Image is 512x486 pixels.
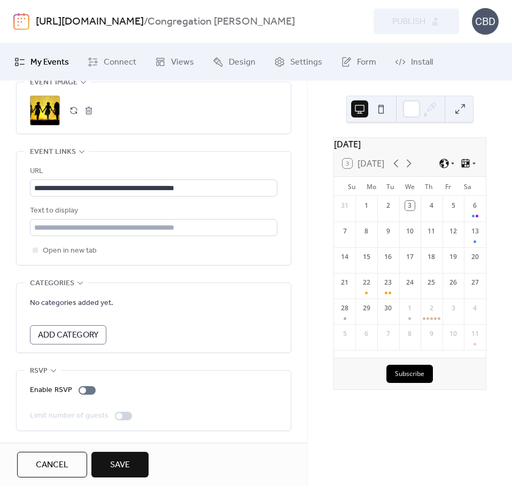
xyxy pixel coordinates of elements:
div: 5 [448,201,458,210]
span: Settings [290,56,322,69]
div: 14 [340,252,350,262]
div: 26 [448,278,458,287]
span: Event image [30,76,77,89]
div: 2 [383,201,393,210]
span: Categories [30,277,74,290]
span: Connect [104,56,136,69]
div: 7 [383,329,393,339]
span: Install [411,56,433,69]
div: 6 [470,201,480,210]
div: 20 [470,252,480,262]
div: 1 [405,303,415,313]
span: Design [229,56,255,69]
div: 10 [448,329,458,339]
a: Install [387,48,441,76]
div: 6 [362,329,371,339]
div: CBD [472,8,499,35]
div: 5 [340,329,350,339]
div: 17 [405,252,415,262]
div: 4 [470,303,480,313]
div: 23 [383,278,393,287]
button: Add Category [30,325,106,344]
div: Su [343,177,362,196]
div: Tu [381,177,400,196]
a: My Events [6,48,77,76]
div: 28 [340,303,350,313]
b: / [144,12,148,32]
div: 8 [405,329,415,339]
a: [URL][DOMAIN_NAME] [36,12,144,32]
button: Save [91,452,149,477]
span: My Events [30,56,69,69]
a: Settings [266,48,330,76]
div: 3 [448,303,458,313]
div: 9 [383,226,393,236]
span: Cancel [36,459,68,472]
div: 16 [383,252,393,262]
button: Subscribe [386,365,433,383]
div: Enable RSVP [30,384,72,397]
div: ; [30,96,60,126]
div: Limit number of guests [30,410,108,422]
div: We [400,177,420,196]
span: Event links [30,146,76,159]
div: Mo [362,177,381,196]
div: 7 [340,226,350,236]
div: 10 [405,226,415,236]
div: 1 [362,201,371,210]
div: 18 [426,252,436,262]
div: 9 [426,329,436,339]
span: Open in new tab [43,245,97,257]
a: Form [333,48,384,76]
a: Connect [80,48,144,76]
span: Add Category [38,329,98,342]
span: Views [171,56,194,69]
div: 29 [362,303,371,313]
div: 27 [470,278,480,287]
div: Sa [458,177,477,196]
img: logo [13,13,29,30]
div: 3 [405,201,415,210]
div: 31 [340,201,350,210]
div: 30 [383,303,393,313]
div: 2 [426,303,436,313]
div: 21 [340,278,350,287]
div: URL [30,165,275,178]
div: 12 [448,226,458,236]
div: 25 [426,278,436,287]
div: 8 [362,226,371,236]
div: 24 [405,278,415,287]
div: [DATE] [334,138,486,151]
a: Design [205,48,263,76]
span: Form [357,56,376,69]
div: Text to display [30,205,275,217]
div: 22 [362,278,371,287]
div: 15 [362,252,371,262]
div: Fr [439,177,458,196]
button: Cancel [17,452,87,477]
a: Views [147,48,202,76]
b: Congregation [PERSON_NAME] [148,12,295,32]
span: RSVP [30,365,48,378]
div: 13 [470,226,480,236]
span: Save [110,459,130,472]
span: No categories added yet. [30,297,113,310]
div: 11 [470,329,480,339]
div: 19 [448,252,458,262]
div: Th [420,177,439,196]
div: 11 [426,226,436,236]
div: 4 [426,201,436,210]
